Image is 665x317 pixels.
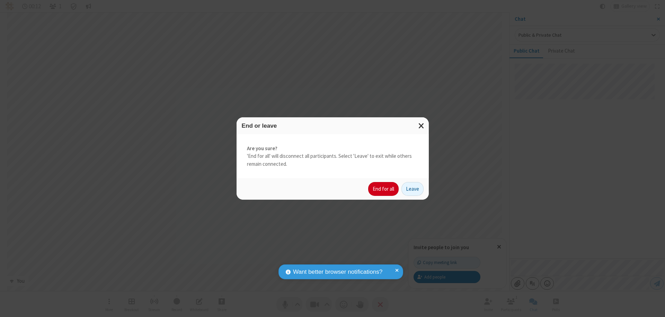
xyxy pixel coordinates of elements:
div: 'End for all' will disconnect all participants. Select 'Leave' to exit while others remain connec... [237,134,429,179]
span: Want better browser notifications? [293,268,382,277]
button: End for all [368,182,399,196]
button: Leave [401,182,424,196]
h3: End or leave [242,123,424,129]
button: Close modal [414,117,429,134]
strong: Are you sure? [247,145,418,153]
